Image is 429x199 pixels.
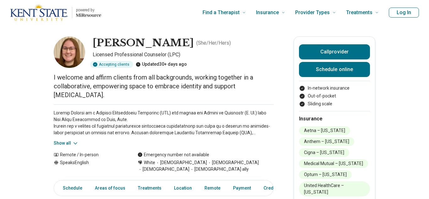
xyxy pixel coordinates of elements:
a: Treatments [134,182,165,195]
span: [DEMOGRAPHIC_DATA] [155,159,207,166]
span: Treatments [346,8,372,17]
div: Remote / In-person [54,152,125,158]
span: [DEMOGRAPHIC_DATA] [207,159,259,166]
div: Speaks English [54,159,125,173]
div: Emergency number not available [138,152,209,158]
a: Remote [201,182,224,195]
a: Schedule [55,182,86,195]
div: Updated 30+ days ago [136,61,187,68]
p: ( She/Her/Hers ) [196,39,231,47]
li: Aetna – [US_STATE] [299,126,350,135]
button: Callprovider [299,44,370,59]
a: Payment [229,182,255,195]
p: powered by [76,8,101,13]
span: [DEMOGRAPHIC_DATA] ally [189,166,249,173]
li: Medical Mutual – [US_STATE] [299,159,368,168]
span: [DEMOGRAPHIC_DATA] [138,166,189,173]
a: Credentials [260,182,291,195]
a: Areas of focus [91,182,129,195]
li: Anthem – [US_STATE] [299,137,354,146]
li: United HealthCare – [US_STATE] [299,181,370,196]
span: Insurance [256,8,279,17]
p: Licensed Professional Counselor (LPC) [93,51,274,58]
li: Optum – [US_STATE] [299,170,352,179]
div: Accepting clients [90,61,133,68]
li: Out-of-pocket [299,93,370,99]
ul: Payment options [299,85,370,107]
button: Log In [389,8,419,18]
a: Location [170,182,196,195]
span: Find a Therapist [203,8,240,17]
li: Cigna – [US_STATE] [299,148,349,157]
span: White [144,159,155,166]
button: Show all [54,140,79,146]
span: Provider Types [295,8,330,17]
a: Home page [10,3,101,23]
p: I welcome and affirm clients from all backgrounds, working together in a collaborative, empowerin... [54,73,274,99]
p: Loremip Dolorsi am c Adipisci Elitseddoeiu Temporinc (UTL) etd magnaa eni Admini ve Quisnostr (E.... [54,110,274,136]
li: In-network insurance [299,85,370,91]
img: Madison Chizmar, Licensed Professional Counselor (LPC) [54,36,85,68]
h1: [PERSON_NAME] [93,36,194,50]
h2: Insurance [299,115,370,123]
li: Sliding scale [299,101,370,107]
a: Schedule online [299,62,370,77]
